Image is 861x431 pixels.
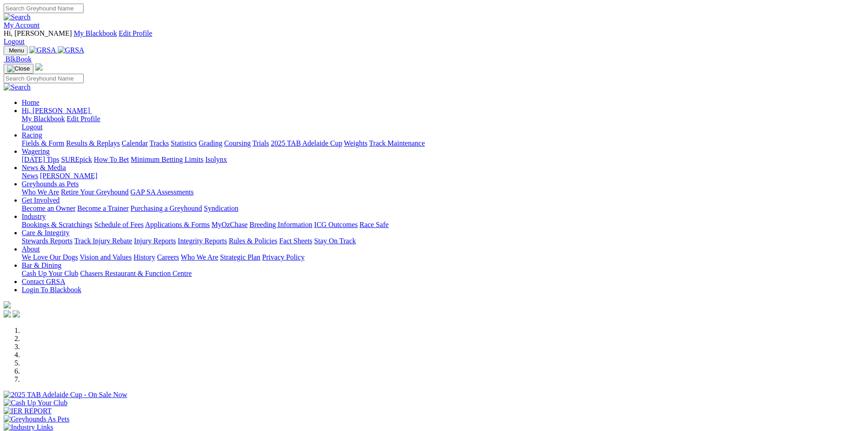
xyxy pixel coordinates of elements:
div: Industry [22,221,857,229]
a: Greyhounds as Pets [22,180,79,188]
a: Isolynx [205,156,227,163]
img: IER REPORT [4,407,52,415]
a: ICG Outcomes [314,221,358,228]
a: My Blackbook [22,115,65,123]
a: Track Maintenance [369,139,425,147]
span: Menu [9,47,24,54]
img: Search [4,13,31,21]
a: Retire Your Greyhound [61,188,129,196]
a: Stay On Track [314,237,356,245]
a: Home [22,99,39,106]
a: Fact Sheets [279,237,312,245]
a: Injury Reports [134,237,176,245]
a: My Blackbook [74,29,117,37]
img: logo-grsa-white.png [35,63,42,71]
a: MyOzChase [212,221,248,228]
a: SUREpick [61,156,92,163]
a: GAP SA Assessments [131,188,194,196]
a: Become an Owner [22,204,75,212]
button: Toggle navigation [4,46,28,55]
a: Who We Are [22,188,59,196]
a: Edit Profile [119,29,152,37]
img: Close [7,65,30,72]
a: Care & Integrity [22,229,70,237]
a: Results & Replays [66,139,120,147]
button: Toggle navigation [4,64,33,74]
a: Bar & Dining [22,261,61,269]
a: [DATE] Tips [22,156,59,163]
a: Who We Are [181,253,218,261]
input: Search [4,74,84,83]
a: Statistics [171,139,197,147]
a: Syndication [204,204,238,212]
a: [PERSON_NAME] [40,172,97,180]
a: News [22,172,38,180]
a: Careers [157,253,179,261]
div: About [22,253,857,261]
img: GRSA [58,46,85,54]
a: Hi, [PERSON_NAME] [22,107,92,114]
input: Search [4,4,84,13]
a: We Love Our Dogs [22,253,78,261]
div: Wagering [22,156,857,164]
a: Wagering [22,147,50,155]
a: Calendar [122,139,148,147]
span: Hi, [PERSON_NAME] [4,29,72,37]
a: Minimum Betting Limits [131,156,203,163]
a: Privacy Policy [262,253,305,261]
div: Hi, [PERSON_NAME] [22,115,857,131]
div: Care & Integrity [22,237,857,245]
a: Industry [22,213,46,220]
div: My Account [4,29,857,46]
a: Track Injury Rebate [74,237,132,245]
a: Stewards Reports [22,237,72,245]
a: Trials [252,139,269,147]
a: Grading [199,139,222,147]
img: Greyhounds As Pets [4,415,70,423]
a: How To Bet [94,156,129,163]
img: facebook.svg [4,310,11,317]
a: Bookings & Scratchings [22,221,92,228]
a: Schedule of Fees [94,221,143,228]
a: Vision and Values [80,253,132,261]
img: GRSA [29,46,56,54]
div: Racing [22,139,857,147]
div: Get Involved [22,204,857,213]
a: Strategic Plan [220,253,260,261]
img: 2025 TAB Adelaide Cup - On Sale Now [4,391,127,399]
a: 2025 TAB Adelaide Cup [271,139,342,147]
img: logo-grsa-white.png [4,301,11,308]
a: Integrity Reports [178,237,227,245]
a: Login To Blackbook [22,286,81,294]
img: twitter.svg [13,310,20,317]
a: Logout [22,123,42,131]
a: Chasers Restaurant & Function Centre [80,270,192,277]
a: Coursing [224,139,251,147]
a: Applications & Forms [145,221,210,228]
a: Race Safe [359,221,388,228]
div: Greyhounds as Pets [22,188,857,196]
a: Breeding Information [249,221,312,228]
div: Bar & Dining [22,270,857,278]
span: Hi, [PERSON_NAME] [22,107,90,114]
img: Search [4,83,31,91]
a: My Account [4,21,40,29]
a: News & Media [22,164,66,171]
a: Racing [22,131,42,139]
img: Cash Up Your Club [4,399,67,407]
a: Fields & Form [22,139,64,147]
a: Logout [4,38,24,45]
a: Weights [344,139,367,147]
div: News & Media [22,172,857,180]
a: Rules & Policies [229,237,278,245]
a: History [133,253,155,261]
a: Cash Up Your Club [22,270,78,277]
a: Become a Trainer [77,204,129,212]
a: Get Involved [22,196,60,204]
a: Tracks [150,139,169,147]
span: BlkBook [5,55,32,63]
a: About [22,245,40,253]
a: Contact GRSA [22,278,65,285]
a: BlkBook [4,55,32,63]
a: Edit Profile [67,115,100,123]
